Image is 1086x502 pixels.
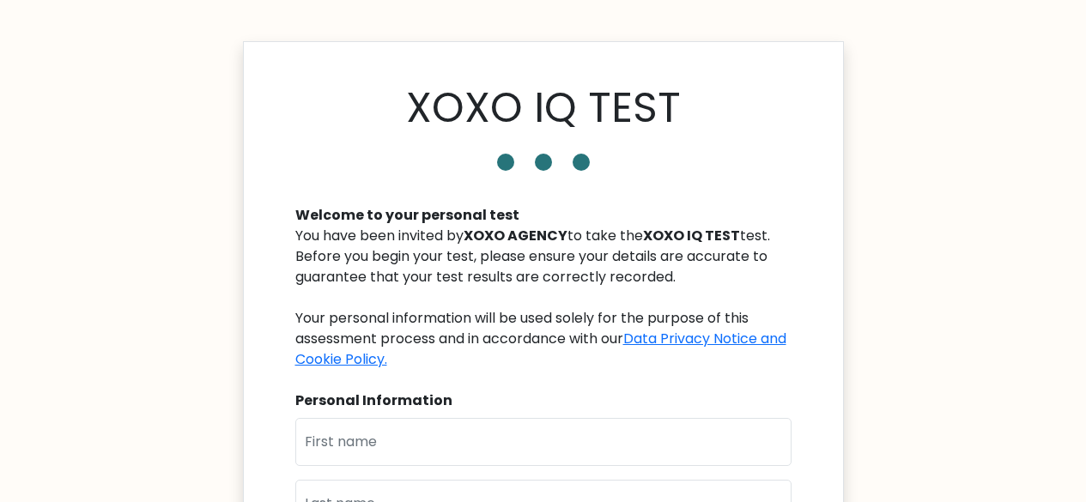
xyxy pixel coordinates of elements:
[464,226,567,245] b: XOXO AGENCY
[295,226,792,370] div: You have been invited by to take the test. Before you begin your test, please ensure your details...
[295,205,792,226] div: Welcome to your personal test
[295,418,792,466] input: First name
[295,329,786,369] a: Data Privacy Notice and Cookie Policy.
[643,226,740,245] b: XOXO IQ TEST
[406,83,681,133] h1: XOXO IQ TEST
[295,390,792,411] div: Personal Information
